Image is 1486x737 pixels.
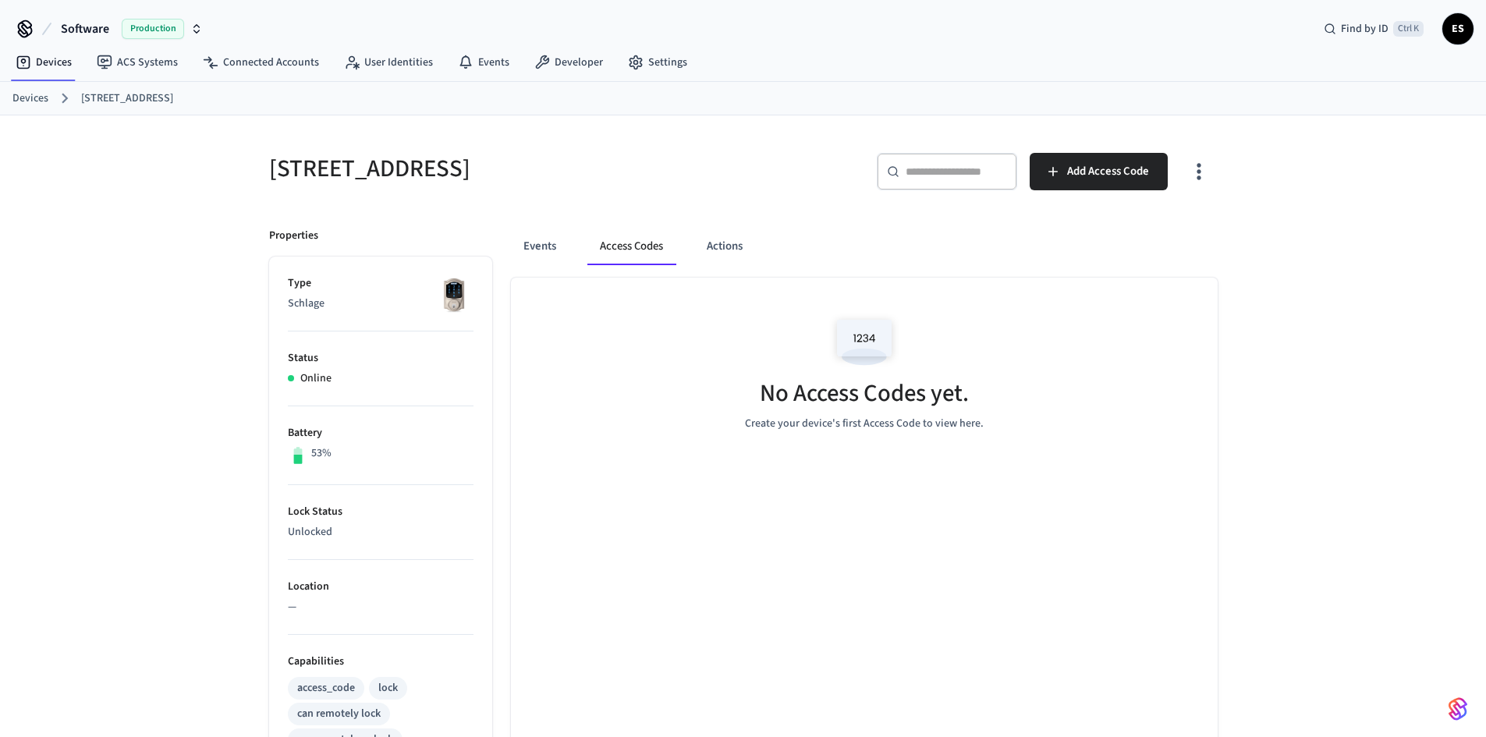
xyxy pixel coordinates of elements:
a: Settings [615,48,700,76]
p: Create your device's first Access Code to view here. [745,416,984,432]
button: Events [511,228,569,265]
div: lock [378,680,398,696]
span: Find by ID [1341,21,1388,37]
a: [STREET_ADDRESS] [81,90,173,107]
p: Type [288,275,473,292]
p: 53% [311,445,332,462]
span: Ctrl K [1393,21,1424,37]
button: Add Access Code [1030,153,1168,190]
a: Devices [3,48,84,76]
div: can remotely lock [297,706,381,722]
button: Actions [694,228,755,265]
span: Production [122,19,184,39]
img: Access Codes Empty State [829,309,899,375]
p: Capabilities [288,654,473,670]
a: Connected Accounts [190,48,332,76]
button: Access Codes [587,228,676,265]
span: Software [61,19,109,38]
p: Unlocked [288,524,473,540]
a: ACS Systems [84,48,190,76]
p: Status [288,350,473,367]
div: access_code [297,680,355,696]
a: User Identities [332,48,445,76]
p: Lock Status [288,504,473,520]
p: Schlage [288,296,473,312]
img: SeamLogoGradient.69752ec5.svg [1449,696,1467,721]
img: Schlage Sense Smart Deadbolt with Camelot Trim, Front [434,275,473,314]
p: — [288,599,473,615]
div: Find by IDCtrl K [1311,15,1436,43]
h5: [STREET_ADDRESS] [269,153,734,185]
p: Battery [288,425,473,441]
a: Devices [12,90,48,107]
span: ES [1444,15,1472,43]
h5: No Access Codes yet. [760,377,969,409]
div: ant example [511,228,1218,265]
a: Developer [522,48,615,76]
button: ES [1442,13,1474,44]
p: Location [288,579,473,595]
a: Events [445,48,522,76]
p: Online [300,370,332,387]
p: Properties [269,228,318,244]
span: Add Access Code [1067,161,1149,182]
